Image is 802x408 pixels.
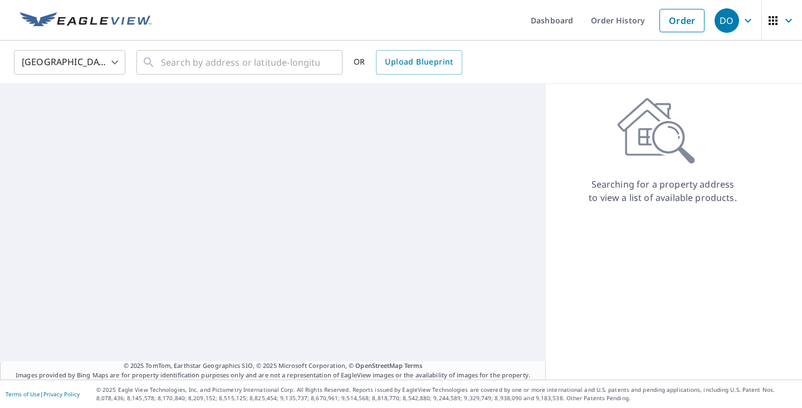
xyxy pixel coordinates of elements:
[376,50,462,75] a: Upload Blueprint
[404,361,423,370] a: Terms
[14,47,125,78] div: [GEOGRAPHIC_DATA]
[161,47,320,78] input: Search by address or latitude-longitude
[385,55,453,69] span: Upload Blueprint
[659,9,705,32] a: Order
[355,361,402,370] a: OpenStreetMap
[124,361,423,371] span: © 2025 TomTom, Earthstar Geographics SIO, © 2025 Microsoft Corporation, ©
[6,390,40,398] a: Terms of Use
[6,391,80,397] p: |
[588,178,737,204] p: Searching for a property address to view a list of available products.
[96,386,796,402] p: © 2025 Eagle View Technologies, Inc. and Pictometry International Corp. All Rights Reserved. Repo...
[43,390,80,398] a: Privacy Policy
[715,8,739,33] div: DO
[354,50,462,75] div: OR
[20,12,151,29] img: EV Logo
